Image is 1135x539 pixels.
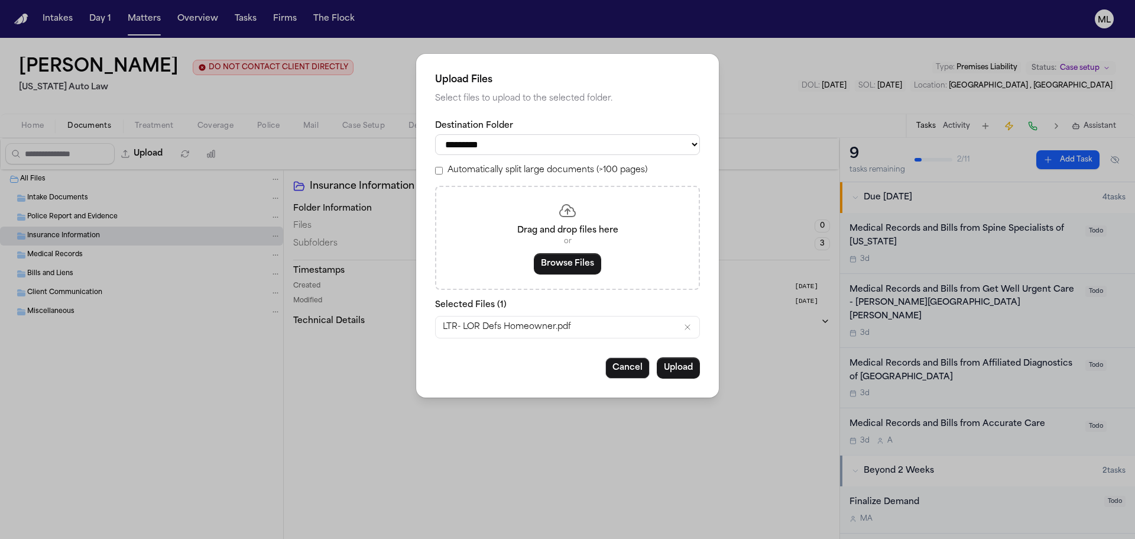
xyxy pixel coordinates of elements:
[683,322,692,332] button: Remove LTR- LOR Defs Homeowner.pdf
[435,92,700,106] p: Select files to upload to the selected folder.
[443,321,571,333] span: LTR- LOR Defs Homeowner.pdf
[657,357,700,379] button: Upload
[450,237,685,246] p: or
[450,225,685,237] p: Drag and drop files here
[447,164,647,176] label: Automatically split large documents (>100 pages)
[435,73,700,87] h2: Upload Files
[435,299,700,311] p: Selected Files ( 1 )
[534,253,601,275] button: Browse Files
[605,357,650,379] button: Cancel
[435,120,700,132] label: Destination Folder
